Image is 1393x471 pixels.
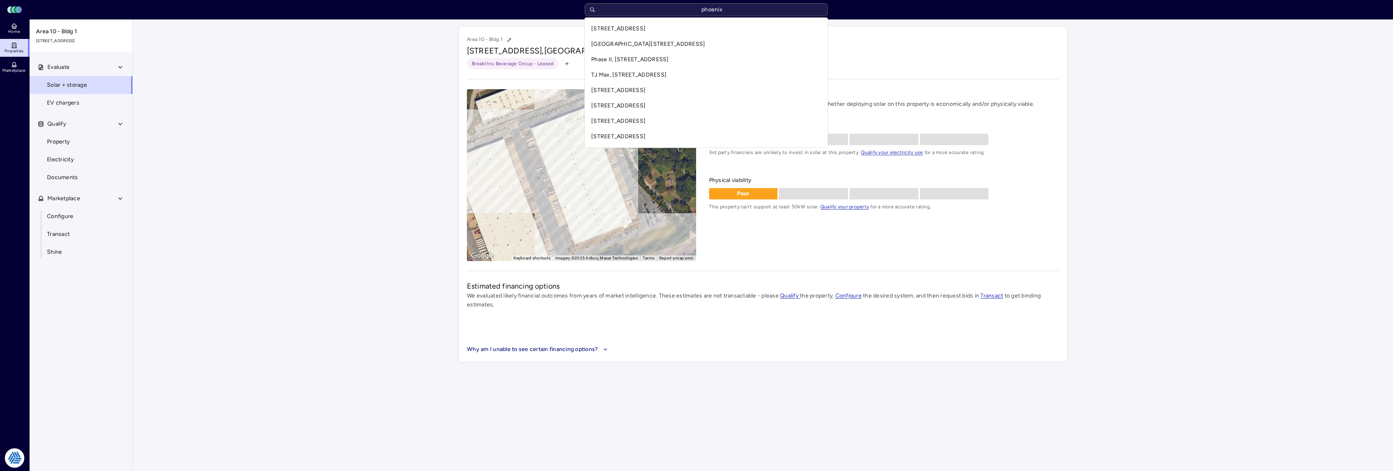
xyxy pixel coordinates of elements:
[588,83,824,98] a: [STREET_ADDRESS]
[588,21,824,36] a: [STREET_ADDRESS]
[588,98,824,113] a: [STREET_ADDRESS]
[588,129,824,144] a: [STREET_ADDRESS]
[588,36,824,52] a: [GEOGRAPHIC_DATA][STREET_ADDRESS]
[588,52,824,67] a: Phase II, [STREET_ADDRESS]
[588,67,824,83] a: TJ Max, [STREET_ADDRESS]
[588,144,824,160] a: [STREET_ADDRESS][PERSON_NAME]
[588,113,824,129] a: [STREET_ADDRESS]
